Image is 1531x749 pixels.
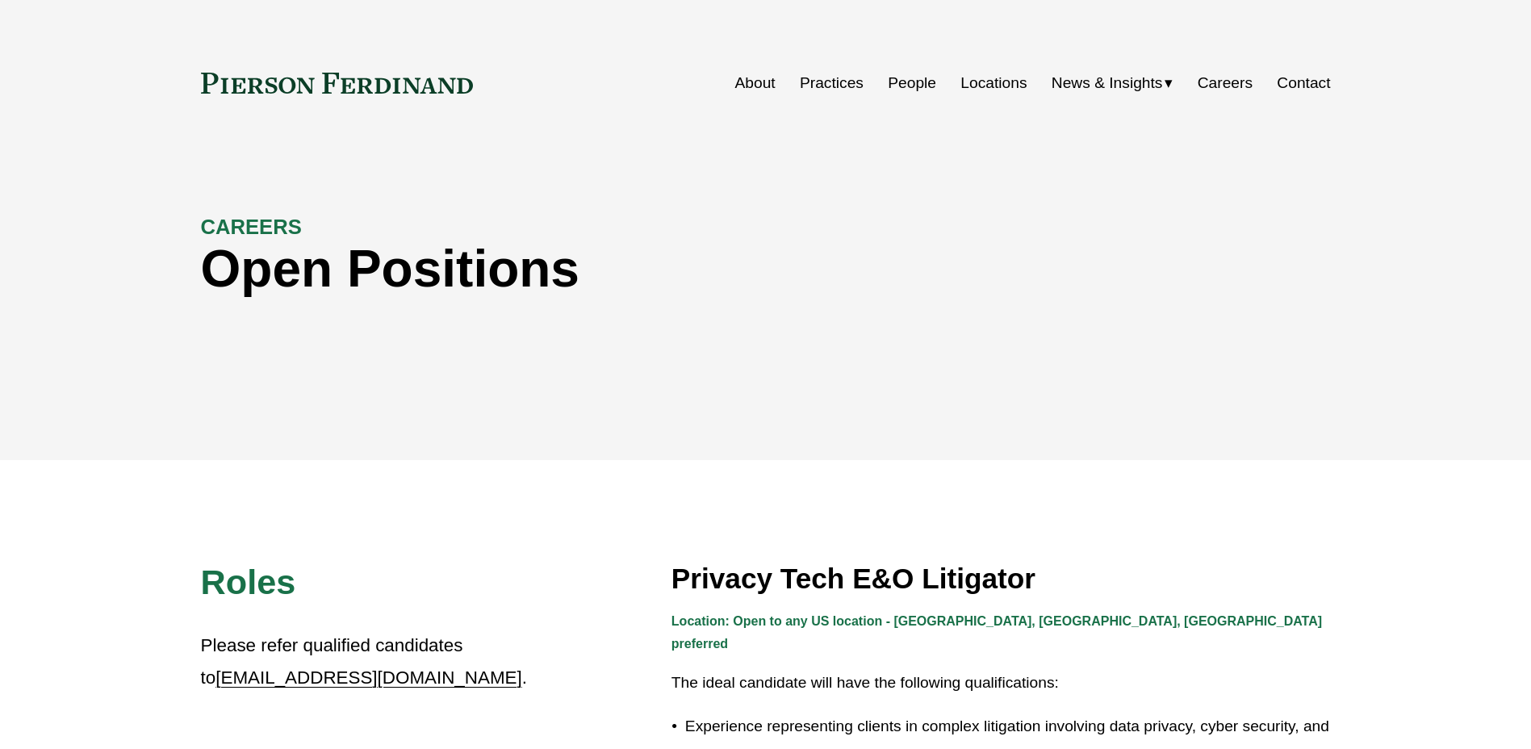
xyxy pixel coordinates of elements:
[1052,69,1163,98] span: News & Insights
[888,68,936,98] a: People
[671,614,1326,651] strong: Location: Open to any US location - [GEOGRAPHIC_DATA], [GEOGRAPHIC_DATA], [GEOGRAPHIC_DATA] prefe...
[1052,68,1173,98] a: folder dropdown
[671,669,1331,697] p: The ideal candidate will have the following qualifications:
[800,68,864,98] a: Practices
[201,240,1048,299] h1: Open Positions
[215,667,521,688] a: [EMAIL_ADDRESS][DOMAIN_NAME]
[201,630,530,695] p: Please refer qualified candidates to .
[735,68,776,98] a: About
[1198,68,1253,98] a: Careers
[201,563,296,601] span: Roles
[671,561,1331,596] h3: Privacy Tech E&O Litigator
[960,68,1027,98] a: Locations
[201,215,302,238] strong: CAREERS
[1277,68,1330,98] a: Contact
